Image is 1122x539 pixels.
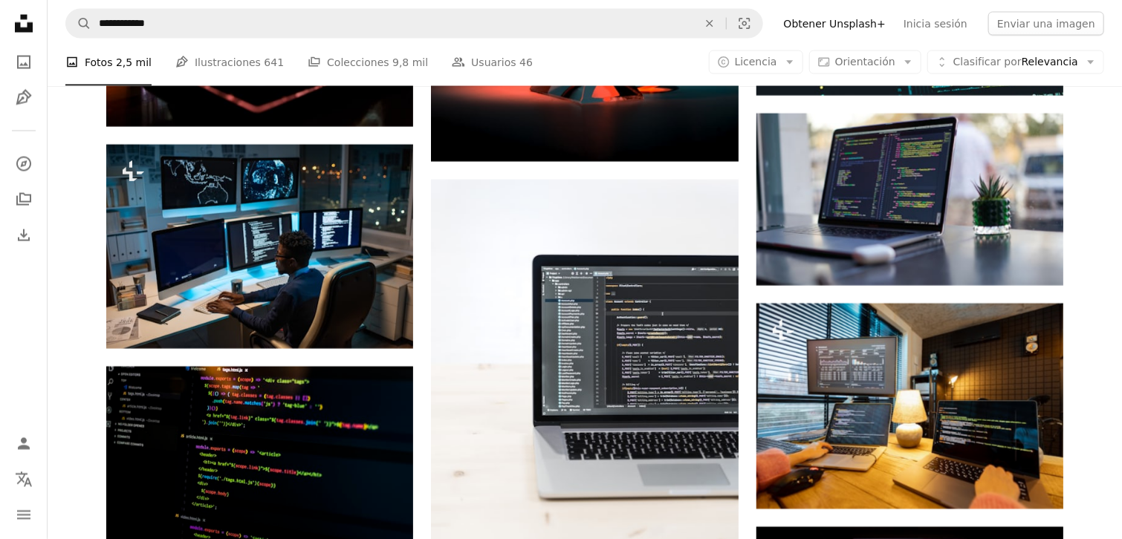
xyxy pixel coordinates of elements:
[264,54,284,71] span: 641
[106,456,413,469] a: Encendido del monitor de pantalla
[953,56,1022,68] span: Clasificar por
[735,56,777,68] span: Licencia
[9,185,39,215] a: Colecciones
[756,399,1063,413] a: Programadora femenina escribiendo código de programación en computadoras portátiles y computadora...
[65,9,763,39] form: Encuentra imágenes en todo el sitio
[9,149,39,179] a: Explorar
[693,10,726,38] button: Borrar
[895,12,976,36] a: Inicia sesión
[756,114,1063,286] img: computadora portátil negra encendida sobre la mesa
[392,54,428,71] span: 9,8 mil
[9,465,39,494] button: Idioma
[431,365,738,378] a: MacBook Pro en mesa blanca
[775,12,895,36] a: Obtener Unsplash+
[9,83,39,113] a: Ilustraciones
[809,50,921,74] button: Orientación
[988,12,1104,36] button: Enviar una imagen
[519,54,533,71] span: 46
[9,500,39,530] button: Menú
[452,39,533,86] a: Usuarios 46
[66,10,91,38] button: Buscar en Unsplash
[927,50,1104,74] button: Clasificar porRelevancia
[9,220,39,250] a: Historial de descargas
[756,304,1063,509] img: Programadora femenina escribiendo código de programación en computadoras portátiles y computadora...
[106,240,413,253] a: Joven desarrollador de software contemporáneo que trabaja con datos decodificados mientras está s...
[727,10,762,38] button: Búsqueda visual
[709,50,803,74] button: Licencia
[106,145,413,349] img: Joven desarrollador de software contemporáneo que trabaja con datos decodificados mientras está s...
[953,55,1078,70] span: Relevancia
[9,48,39,77] a: Fotos
[835,56,895,68] span: Orientación
[175,39,284,86] a: Ilustraciones 641
[308,39,428,86] a: Colecciones 9,8 mil
[9,9,39,42] a: Inicio — Unsplash
[9,429,39,459] a: Iniciar sesión / Registrarse
[756,193,1063,206] a: computadora portátil negra encendida sobre la mesa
